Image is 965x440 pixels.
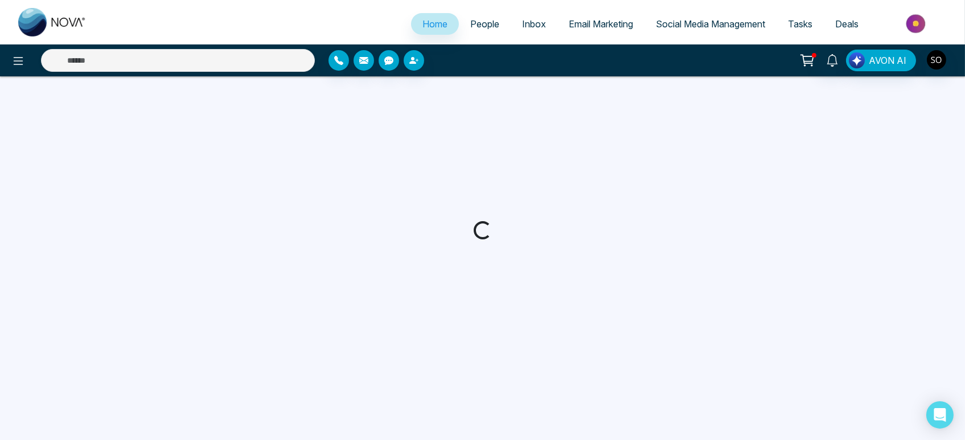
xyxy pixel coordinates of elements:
[644,13,777,35] a: Social Media Management
[846,50,916,71] button: AVON AI
[422,18,447,30] span: Home
[788,18,812,30] span: Tasks
[569,18,633,30] span: Email Marketing
[926,401,954,429] div: Open Intercom Messenger
[557,13,644,35] a: Email Marketing
[656,18,765,30] span: Social Media Management
[835,18,859,30] span: Deals
[411,13,459,35] a: Home
[522,18,546,30] span: Inbox
[459,13,511,35] a: People
[849,52,865,68] img: Lead Flow
[869,54,906,67] span: AVON AI
[927,50,946,70] img: User Avatar
[876,11,958,36] img: Market-place.gif
[777,13,824,35] a: Tasks
[511,13,557,35] a: Inbox
[824,13,870,35] a: Deals
[470,18,499,30] span: People
[18,8,87,36] img: Nova CRM Logo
